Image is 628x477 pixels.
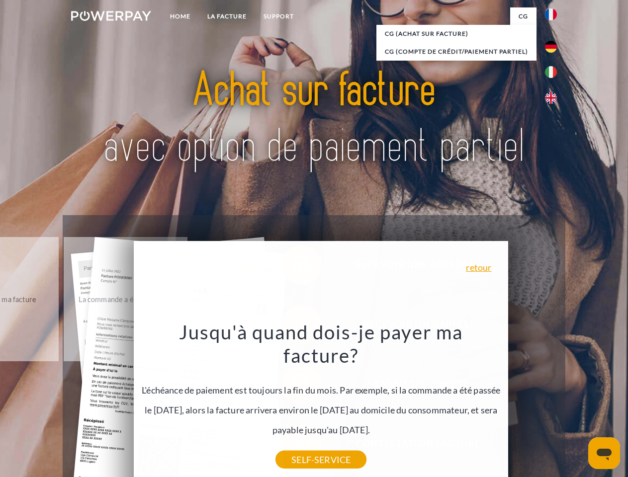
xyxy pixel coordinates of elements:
[140,320,503,460] div: L'échéance de paiement est toujours la fin du mois. Par exemple, si la commande a été passée le [...
[70,292,181,306] div: La commande a été renvoyée
[545,41,557,53] img: de
[376,43,537,61] a: CG (Compte de crédit/paiement partiel)
[140,320,503,368] h3: Jusqu'à quand dois-je payer ma facture?
[71,11,151,21] img: logo-powerpay-white.svg
[275,451,366,469] a: SELF-SERVICE
[199,7,255,25] a: LA FACTURE
[588,437,620,469] iframe: Bouton de lancement de la fenêtre de messagerie
[376,25,537,43] a: CG (achat sur facture)
[510,7,537,25] a: CG
[466,263,491,272] a: retour
[162,7,199,25] a: Home
[545,66,557,78] img: it
[545,92,557,104] img: en
[545,8,557,20] img: fr
[95,48,533,190] img: title-powerpay_fr.svg
[255,7,302,25] a: Support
